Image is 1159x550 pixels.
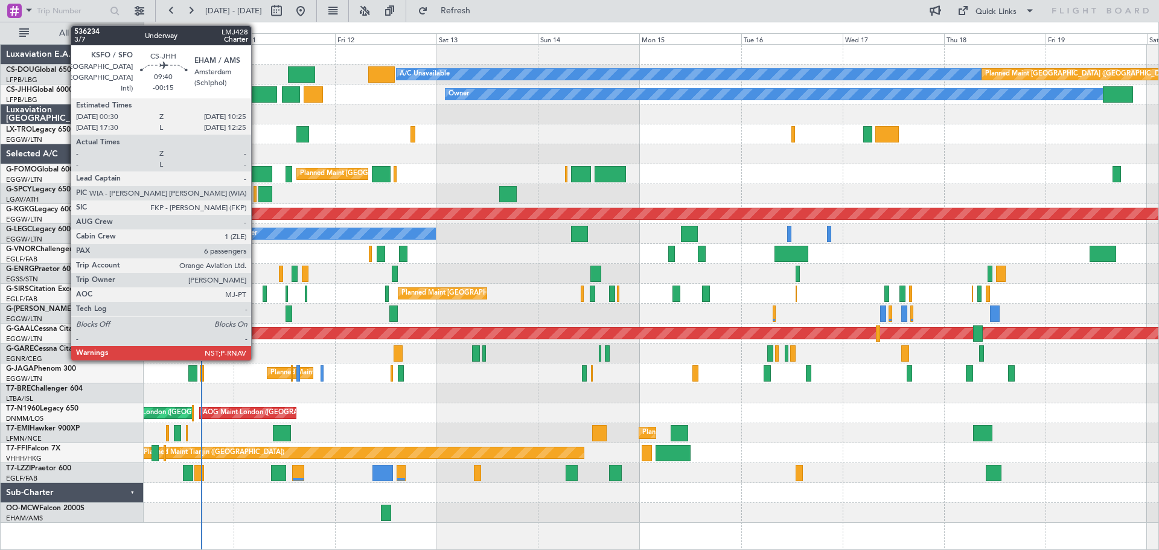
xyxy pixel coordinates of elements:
a: LGAV/ATH [6,195,39,204]
a: EGGW/LTN [6,315,42,324]
a: VHHH/HKG [6,454,42,463]
span: G-SIRS [6,286,29,293]
a: LFPB/LBG [6,75,37,85]
span: G-FOMO [6,166,37,173]
span: G-LEGC [6,226,32,233]
div: A/C Unavailable [400,65,450,83]
span: All Aircraft [31,29,127,37]
a: T7-EMIHawker 900XP [6,425,80,432]
a: T7-N1960Legacy 650 [6,405,78,412]
button: Quick Links [951,1,1041,21]
div: Planned Maint [GEOGRAPHIC_DATA] ([GEOGRAPHIC_DATA]) [270,364,461,382]
div: Planned Maint [GEOGRAPHIC_DATA] ([GEOGRAPHIC_DATA]) [401,284,592,302]
span: G-[PERSON_NAME] [6,305,73,313]
a: G-GAALCessna Citation XLS+ [6,325,106,333]
a: T7-FFIFalcon 7X [6,445,60,452]
a: G-FOMOGlobal 6000 [6,166,78,173]
div: AOG Maint London ([GEOGRAPHIC_DATA]) [203,404,338,422]
span: T7-EMI [6,425,30,432]
div: Quick Links [975,6,1017,18]
button: Refresh [412,1,485,21]
a: CS-DOUGlobal 6500 [6,66,75,74]
div: Sun 14 [538,33,639,44]
a: EGLF/FAB [6,295,37,304]
a: EHAM/AMS [6,514,43,523]
a: T7-LZZIPraetor 600 [6,465,71,472]
a: G-LEGCLegacy 600 [6,226,71,233]
div: Planned Maint Tianjin ([GEOGRAPHIC_DATA]) [144,444,284,462]
a: G-KGKGLegacy 600 [6,206,73,213]
span: T7-FFI [6,445,27,452]
a: EGLF/FAB [6,255,37,264]
div: Thu 11 [234,33,335,44]
a: G-SPCYLegacy 650 [6,186,71,193]
a: DNMM/LOS [6,414,43,423]
a: EGGW/LTN [6,235,42,244]
span: LX-TRO [6,126,32,133]
span: G-SPCY [6,186,32,193]
a: EGGW/LTN [6,135,42,144]
div: Fri 19 [1046,33,1147,44]
a: LTBA/ISL [6,394,33,403]
div: [DATE] [146,24,167,34]
div: Tue 16 [741,33,843,44]
div: Unplanned Maint [GEOGRAPHIC_DATA] ([PERSON_NAME] Intl) [61,185,257,203]
a: G-VNORChallenger 650 [6,246,88,253]
span: T7-N1960 [6,405,40,412]
span: CS-JHH [6,86,32,94]
div: Thu 18 [944,33,1046,44]
a: G-GARECessna Citation XLS+ [6,345,106,353]
a: LFPB/LBG [6,95,37,104]
a: T7-BREChallenger 604 [6,385,83,392]
a: CS-JHHGlobal 6000 [6,86,73,94]
span: G-GARE [6,345,34,353]
div: Planned Maint [GEOGRAPHIC_DATA] [642,424,758,442]
a: EGNR/CEG [6,354,42,363]
div: Wed 10 [132,33,234,44]
span: G-KGKG [6,206,34,213]
span: G-GAAL [6,325,34,333]
a: G-ENRGPraetor 600 [6,266,75,273]
div: AOG Maint [PERSON_NAME] [182,284,273,302]
div: Mon 15 [639,33,741,44]
span: CS-DOU [6,66,34,74]
span: G-JAGA [6,365,34,373]
div: AOG Maint London ([GEOGRAPHIC_DATA]) [106,404,241,422]
div: Wed 17 [843,33,944,44]
span: G-VNOR [6,246,36,253]
div: Planned Maint [GEOGRAPHIC_DATA] ([GEOGRAPHIC_DATA]) [300,165,490,183]
span: [DATE] - [DATE] [205,5,262,16]
a: LFMN/NCE [6,434,42,443]
span: T7-LZZI [6,465,31,472]
button: All Aircraft [13,24,131,43]
span: OO-MCW [6,505,39,512]
span: T7-BRE [6,385,31,392]
div: Owner [237,225,257,243]
input: Trip Number [37,2,106,20]
div: Fri 12 [335,33,436,44]
a: EGGW/LTN [6,215,42,224]
span: G-ENRG [6,266,34,273]
a: OO-MCWFalcon 2000S [6,505,85,512]
a: EGGW/LTN [6,175,42,184]
a: EGGW/LTN [6,334,42,344]
a: G-[PERSON_NAME]Cessna Citation XLS [6,305,140,313]
div: Owner [449,85,469,103]
a: EGLF/FAB [6,474,37,483]
a: LX-TROLegacy 650 [6,126,71,133]
div: Sat 13 [436,33,538,44]
a: EGSS/STN [6,275,38,284]
a: G-JAGAPhenom 300 [6,365,76,373]
span: Refresh [430,7,481,15]
a: EGGW/LTN [6,374,42,383]
a: G-SIRSCitation Excel [6,286,75,293]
